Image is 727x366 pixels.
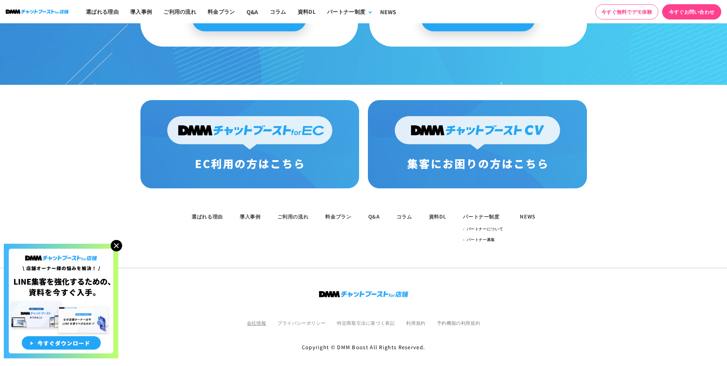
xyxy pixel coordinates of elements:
[4,244,118,358] img: 店舗オーナー様の悩みを解決!LINE集客を狂化するための資料を今すぐ入手!
[467,223,503,234] a: パートナーについて
[247,319,266,326] a: 会社情報
[6,10,69,14] img: ロゴ
[437,319,480,326] a: 予約機能の利用規約
[4,244,118,253] a: 店舗オーナー様の悩みを解決!LINE集客を狂化するための資料を今すぐ入手!
[463,213,503,220] div: パートナー制度
[277,319,326,326] a: プライバシーポリシー
[319,291,408,297] img: ロゴ
[327,8,365,16] div: パートナー制度
[595,4,658,19] a: 今すぐ無料でデモ体験
[192,213,223,220] a: 選ばれる理由
[520,213,535,220] a: NEWS
[368,213,380,220] a: Q&A
[325,213,351,220] a: 料金プラン
[429,213,447,220] a: 資料DL
[397,213,412,220] a: コラム
[662,4,721,19] a: 今すぐお問い合わせ
[406,319,425,326] a: 利用規約
[467,234,495,245] a: パートナー募集
[337,319,395,326] a: 特定商取引法に基づく表記
[277,213,309,220] a: ご利用の流れ
[240,213,261,220] a: 導入事例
